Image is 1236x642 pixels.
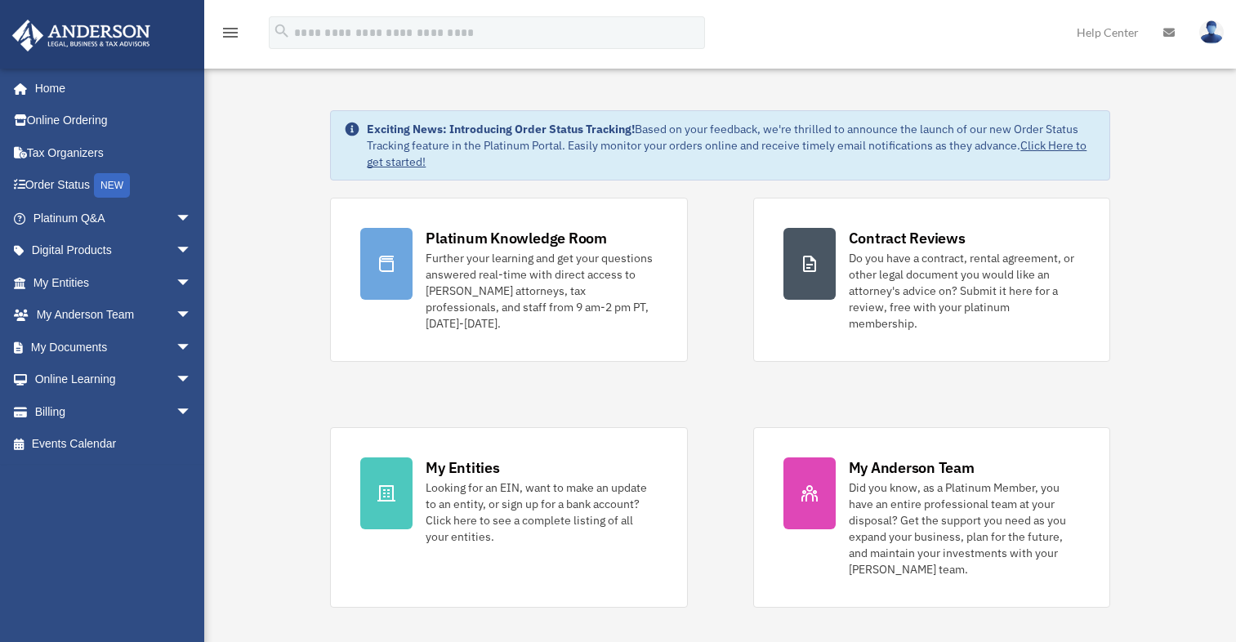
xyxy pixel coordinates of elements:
a: Events Calendar [11,428,216,461]
div: Further your learning and get your questions answered real-time with direct access to [PERSON_NAM... [426,250,657,332]
div: NEW [94,173,130,198]
a: Platinum Q&Aarrow_drop_down [11,202,216,234]
span: arrow_drop_down [176,331,208,364]
span: arrow_drop_down [176,266,208,300]
a: Digital Productsarrow_drop_down [11,234,216,267]
span: arrow_drop_down [176,363,208,397]
img: User Pic [1199,20,1224,44]
a: menu [221,29,240,42]
a: Online Learningarrow_drop_down [11,363,216,396]
a: Tax Organizers [11,136,216,169]
a: My Documentsarrow_drop_down [11,331,216,363]
div: Contract Reviews [849,228,966,248]
span: arrow_drop_down [176,395,208,429]
strong: Exciting News: Introducing Order Status Tracking! [367,122,635,136]
a: Order StatusNEW [11,169,216,203]
span: arrow_drop_down [176,202,208,235]
div: My Anderson Team [849,457,975,478]
img: Anderson Advisors Platinum Portal [7,20,155,51]
i: search [273,22,291,40]
div: Looking for an EIN, want to make an update to an entity, or sign up for a bank account? Click her... [426,479,657,545]
div: Based on your feedback, we're thrilled to announce the launch of our new Order Status Tracking fe... [367,121,1095,170]
a: My Anderson Team Did you know, as a Platinum Member, you have an entire professional team at your... [753,427,1110,608]
div: Platinum Knowledge Room [426,228,607,248]
a: Platinum Knowledge Room Further your learning and get your questions answered real-time with dire... [330,198,687,362]
div: Did you know, as a Platinum Member, you have an entire professional team at your disposal? Get th... [849,479,1080,577]
a: Contract Reviews Do you have a contract, rental agreement, or other legal document you would like... [753,198,1110,362]
div: My Entities [426,457,499,478]
a: Home [11,72,208,105]
a: Online Ordering [11,105,216,137]
a: Billingarrow_drop_down [11,395,216,428]
a: My Entitiesarrow_drop_down [11,266,216,299]
a: Click Here to get started! [367,138,1087,169]
a: My Anderson Teamarrow_drop_down [11,299,216,332]
a: My Entities Looking for an EIN, want to make an update to an entity, or sign up for a bank accoun... [330,427,687,608]
span: arrow_drop_down [176,234,208,268]
div: Do you have a contract, rental agreement, or other legal document you would like an attorney's ad... [849,250,1080,332]
span: arrow_drop_down [176,299,208,332]
i: menu [221,23,240,42]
